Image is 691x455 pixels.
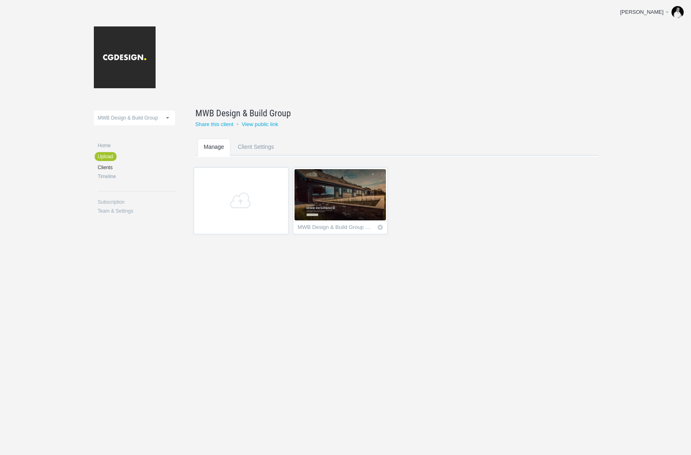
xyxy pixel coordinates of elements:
[242,121,278,127] a: View public link
[98,115,158,121] span: MWB Design & Build Group
[377,224,384,231] a: Icon
[197,139,231,171] a: Manage
[614,4,687,20] a: [PERSON_NAME]
[292,166,389,235] li: Contains 4 images
[231,139,280,171] a: Client Settings
[298,224,373,233] div: MWB Design & Build Group Website
[194,168,288,234] a: +
[98,209,175,213] a: Team & Settings
[195,107,578,120] a: MWB Design & Build Group
[236,121,238,127] small: •
[98,165,175,170] a: Clients
[98,174,175,179] a: Timeline
[95,152,117,161] a: Upload
[620,8,664,16] div: [PERSON_NAME]
[98,143,175,148] a: Home
[672,6,684,18] img: b266d24ef14a10db8de91460bb94a5c0
[199,192,283,208] span: +
[195,107,291,120] span: MWB Design & Build Group
[295,169,386,220] img: cgdesign_laei5m_thumb.jpg
[94,26,156,88] img: cgdesign-logo_20181107023645.jpg
[98,200,175,205] a: Subscription
[195,121,234,127] a: Share this client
